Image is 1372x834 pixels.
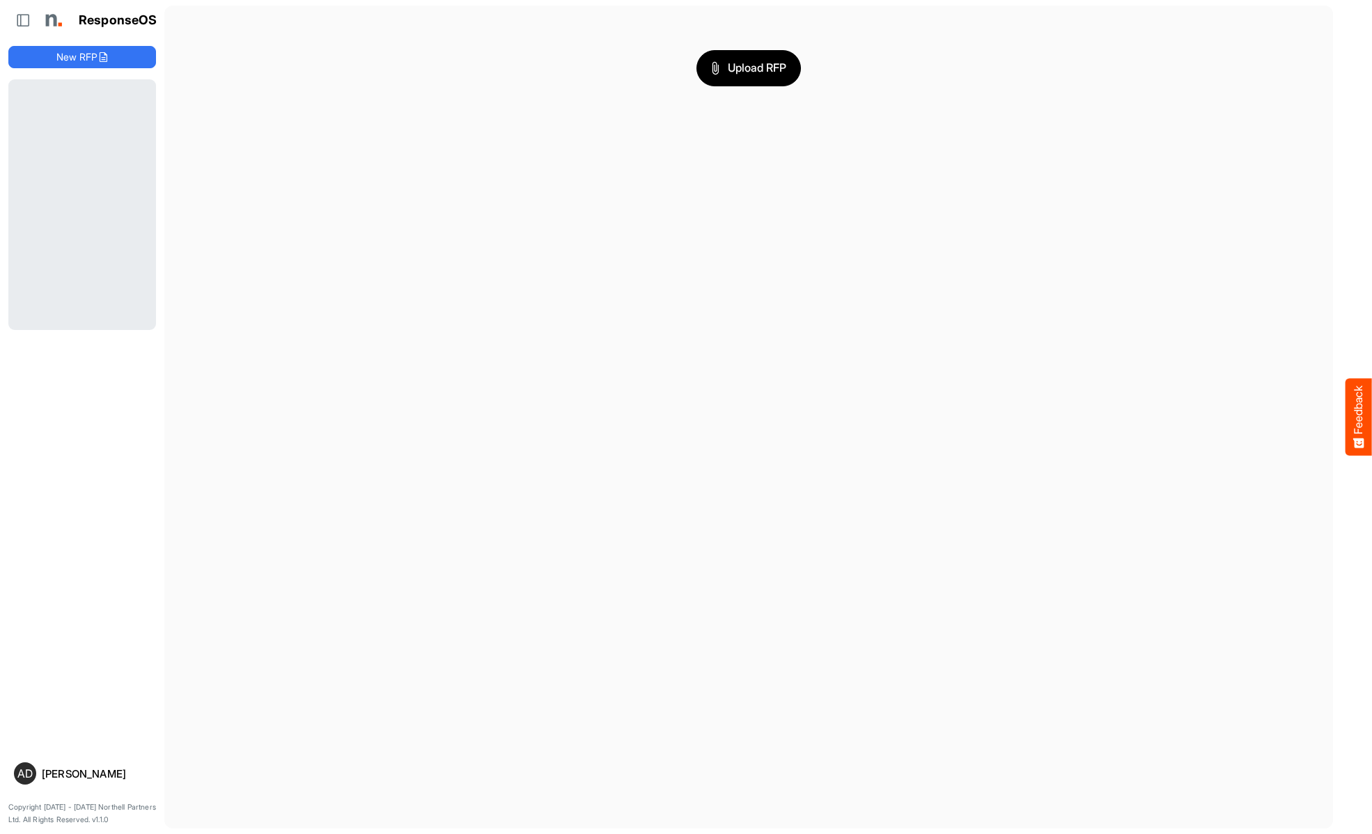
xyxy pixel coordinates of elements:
[711,59,786,77] span: Upload RFP
[38,6,66,34] img: Northell
[1346,379,1372,456] button: Feedback
[79,13,157,28] h1: ResponseOS
[17,768,33,779] span: AD
[8,46,156,68] button: New RFP
[696,50,801,86] button: Upload RFP
[42,769,150,779] div: [PERSON_NAME]
[8,79,156,329] div: Loading...
[8,801,156,826] p: Copyright [DATE] - [DATE] Northell Partners Ltd. All Rights Reserved. v1.1.0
